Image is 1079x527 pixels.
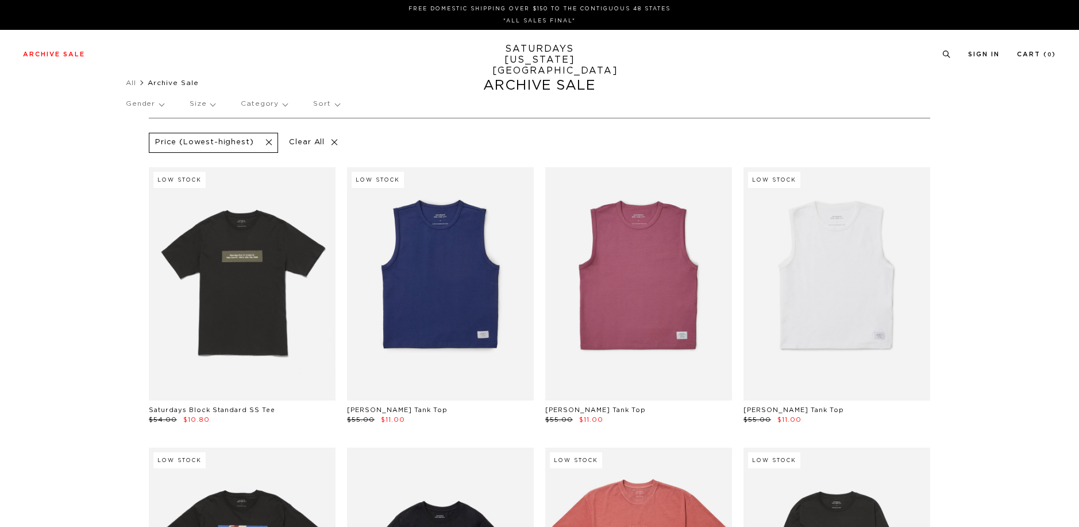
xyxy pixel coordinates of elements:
div: Low Stock [153,452,206,468]
span: $11.00 [579,417,603,423]
span: $55.00 [347,417,375,423]
p: Gender [126,91,164,117]
a: [PERSON_NAME] Tank Top [545,407,646,413]
span: $55.00 [545,417,573,423]
a: Archive Sale [23,51,85,57]
p: Size [190,91,215,117]
p: Category [241,91,287,117]
div: Low Stock [748,452,800,468]
p: Sort [313,91,339,117]
span: $10.80 [183,417,210,423]
div: Low Stock [352,172,404,188]
p: Price (Lowest-highest) [155,138,253,148]
span: $11.00 [381,417,405,423]
a: Sign In [968,51,1000,57]
div: Low Stock [153,172,206,188]
a: Cart (0) [1017,51,1056,57]
span: Archive Sale [148,79,199,86]
p: *ALL SALES FINAL* [28,17,1051,25]
div: Low Stock [550,452,602,468]
a: [PERSON_NAME] Tank Top [743,407,844,413]
a: All [126,79,136,86]
span: $54.00 [149,417,177,423]
span: $11.00 [777,417,801,423]
small: 0 [1047,52,1052,57]
p: Clear All [284,133,343,153]
a: [PERSON_NAME] Tank Top [347,407,448,413]
a: SATURDAYS[US_STATE][GEOGRAPHIC_DATA] [492,44,587,76]
span: $55.00 [743,417,771,423]
a: Saturdays Block Standard SS Tee [149,407,275,413]
div: Low Stock [748,172,800,188]
p: FREE DOMESTIC SHIPPING OVER $150 TO THE CONTIGUOUS 48 STATES [28,5,1051,13]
